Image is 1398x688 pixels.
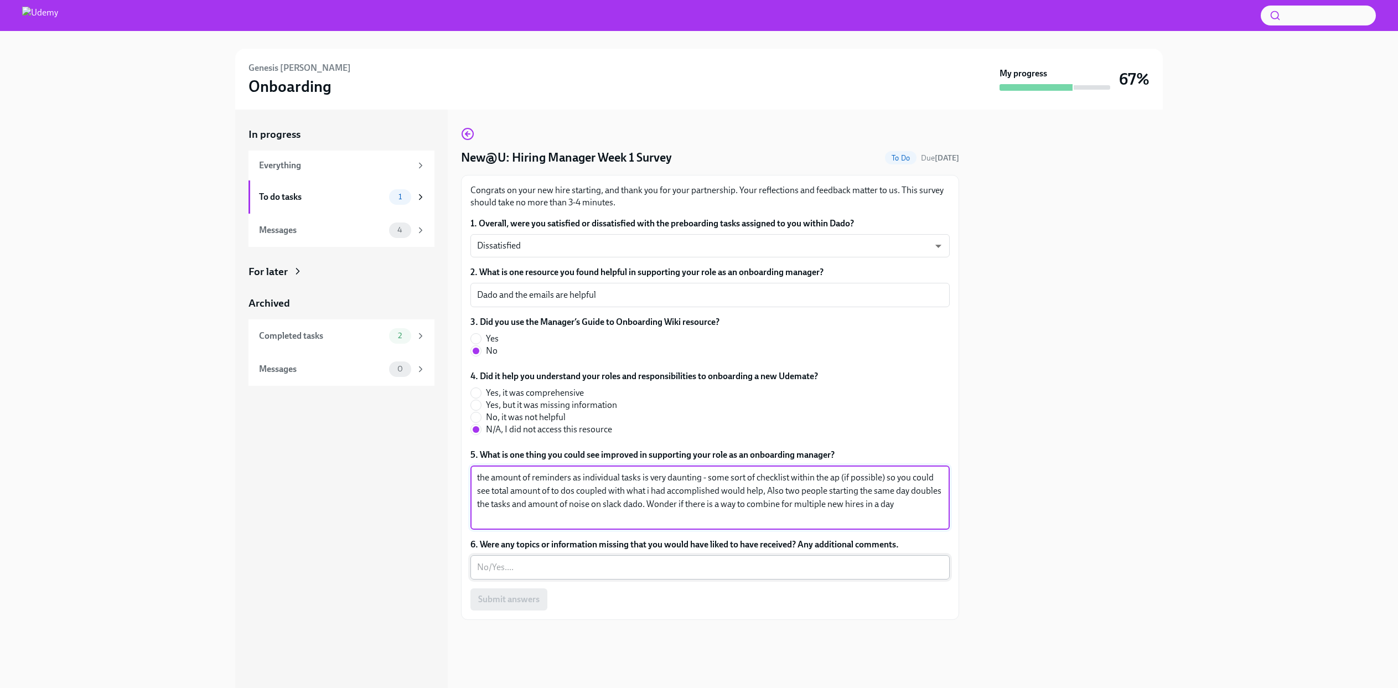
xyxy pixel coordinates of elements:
[1000,68,1047,80] strong: My progress
[259,330,385,342] div: Completed tasks
[248,296,434,311] a: Archived
[486,399,617,411] span: Yes, but it was missing information
[921,153,959,163] span: Due
[470,234,950,257] div: Dissatisfied
[470,218,950,230] label: 1. Overall, were you satisfied or dissatisfied with the preboarding tasks assigned to you within ...
[1119,69,1150,89] h3: 67%
[470,449,950,461] label: 5. What is one thing you could see improved in supporting your role as an onboarding manager?
[391,365,410,373] span: 0
[477,288,943,302] textarea: Dado and the emails are helpful
[461,149,672,166] h4: New@U: Hiring Manager Week 1 Survey
[921,153,959,163] span: September 16th, 2025 10:00
[392,193,408,201] span: 1
[486,333,499,345] span: Yes
[248,76,332,96] h3: Onboarding
[259,159,411,172] div: Everything
[248,151,434,180] a: Everything
[22,7,58,24] img: Udemy
[248,319,434,353] a: Completed tasks2
[935,153,959,163] strong: [DATE]
[248,214,434,247] a: Messages4
[259,224,385,236] div: Messages
[477,471,943,524] textarea: the amount of reminders as individual tasks is very daunting - some sort of checklist within the ...
[470,370,818,382] label: 4. Did it help you understand your roles and responsibilities to onboarding a new Udemate?
[248,265,288,279] div: For later
[248,127,434,142] a: In progress
[259,191,385,203] div: To do tasks
[391,226,409,234] span: 4
[248,353,434,386] a: Messages0
[486,387,584,399] span: Yes, it was comprehensive
[486,423,612,436] span: N/A, I did not access this resource
[470,184,950,209] p: Congrats on your new hire starting, and thank you for your partnership. Your reflections and feed...
[885,154,917,162] span: To Do
[248,62,351,74] h6: Genesis [PERSON_NAME]
[470,316,719,328] label: 3. Did you use the Manager’s Guide to Onboarding Wiki resource?
[259,363,385,375] div: Messages
[486,411,566,423] span: No, it was not helpful
[248,265,434,279] a: For later
[391,332,408,340] span: 2
[470,539,950,551] label: 6. Were any topics or information missing that you would have liked to have received? Any additio...
[486,345,498,357] span: No
[248,180,434,214] a: To do tasks1
[470,266,950,278] label: 2. What is one resource you found helpful in supporting your role as an onboarding manager?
